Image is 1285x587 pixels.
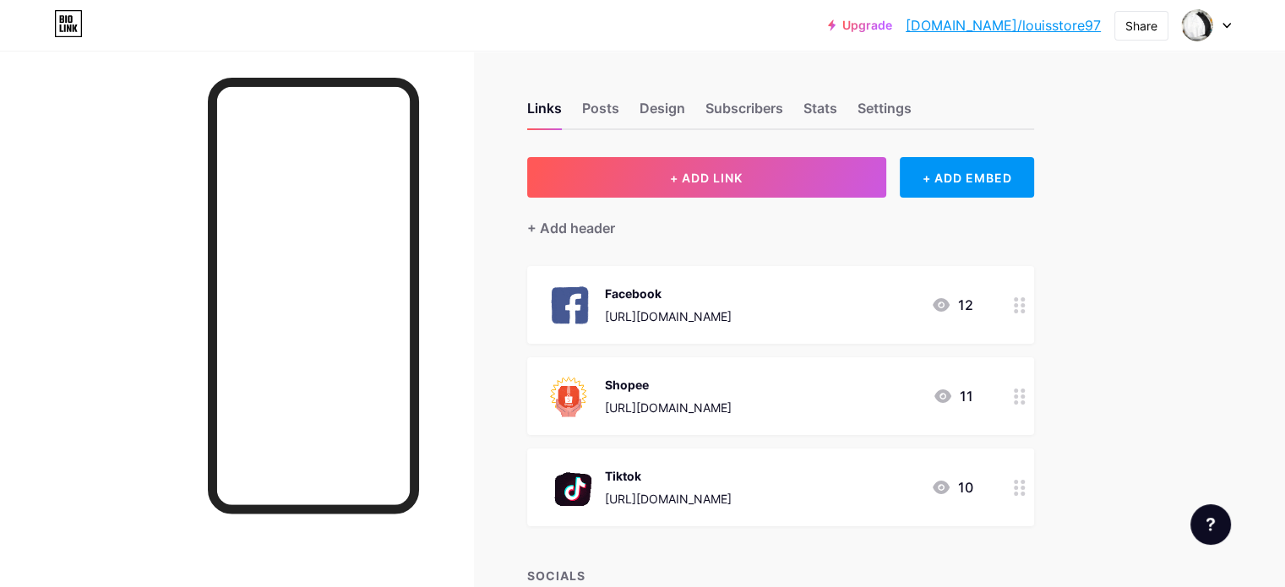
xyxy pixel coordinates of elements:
[527,157,886,198] button: + ADD LINK
[931,295,973,315] div: 12
[547,374,591,418] img: Shopee
[858,98,912,128] div: Settings
[527,218,615,238] div: + Add header
[906,15,1101,35] a: [DOMAIN_NAME]/louisstore97
[640,98,685,128] div: Design
[933,386,973,406] div: 11
[582,98,619,128] div: Posts
[527,567,1034,584] div: SOCIALS
[547,465,591,509] img: Tiktok
[605,399,732,416] div: [URL][DOMAIN_NAME]
[803,98,837,128] div: Stats
[828,19,892,32] a: Upgrade
[605,285,732,302] div: Facebook
[931,477,973,497] div: 10
[605,376,732,394] div: Shopee
[705,98,783,128] div: Subscribers
[1125,17,1157,35] div: Share
[547,283,591,327] img: Facebook
[605,467,732,485] div: Tiktok
[670,171,743,185] span: + ADD LINK
[605,490,732,508] div: [URL][DOMAIN_NAME]
[900,157,1034,198] div: + ADD EMBED
[1181,9,1213,41] img: duy tùng vu
[605,307,732,325] div: [URL][DOMAIN_NAME]
[527,98,562,128] div: Links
